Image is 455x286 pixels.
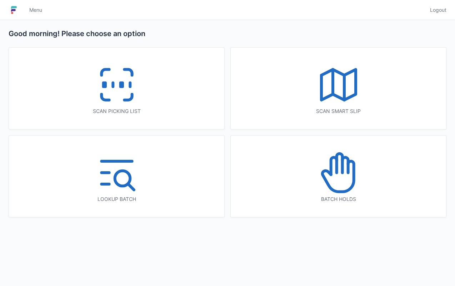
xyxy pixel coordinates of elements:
[230,47,446,129] a: Scan smart slip
[9,4,19,16] img: logo-small.jpg
[25,4,46,16] a: Menu
[9,29,446,39] h2: Good morning! Please choose an option
[430,6,446,14] span: Logout
[230,135,446,217] a: Batch holds
[9,135,225,217] a: Lookup batch
[23,108,210,115] div: Scan picking list
[426,4,446,16] a: Logout
[245,108,432,115] div: Scan smart slip
[245,196,432,203] div: Batch holds
[29,6,42,14] span: Menu
[9,47,225,129] a: Scan picking list
[23,196,210,203] div: Lookup batch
